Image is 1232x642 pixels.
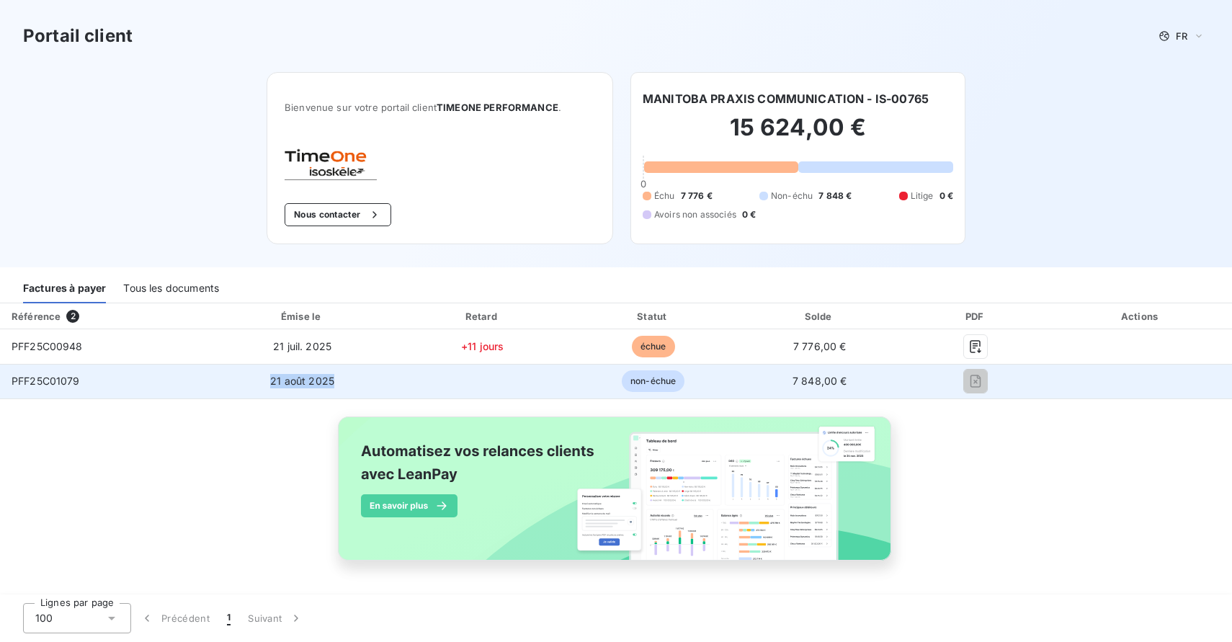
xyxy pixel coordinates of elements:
img: Company logo [285,148,377,180]
div: PDF [905,309,1047,324]
div: Factures à payer [23,273,106,303]
span: PFF25C00948 [12,340,83,352]
div: Émise le [211,309,393,324]
span: 7 776,00 € [793,340,847,352]
span: Bienvenue sur votre portail client . [285,102,595,113]
div: Retard [399,309,566,324]
button: Précédent [131,603,218,633]
div: Statut [572,309,735,324]
span: 0 € [939,190,953,202]
span: 21 août 2025 [270,375,334,387]
span: Échu [654,190,675,202]
span: 21 juil. 2025 [273,340,331,352]
span: 0 € [742,208,756,221]
span: PFF25C01079 [12,375,80,387]
div: Référence [12,311,61,322]
span: Avoirs non associés [654,208,736,221]
span: 7 848,00 € [793,375,847,387]
span: non-échue [622,370,684,392]
span: TIMEONE PERFORMANCE [437,102,558,113]
div: Actions [1053,309,1229,324]
span: 0 [640,178,646,190]
span: +11 jours [461,340,504,352]
span: 100 [35,611,53,625]
div: Tous les documents [123,273,219,303]
button: 1 [218,603,239,633]
span: FR [1176,30,1187,42]
h6: MANITOBA PRAXIS COMMUNICATION - IS-00765 [643,90,929,107]
div: Solde [741,309,899,324]
button: Suivant [239,603,312,633]
h2: 15 624,00 € [643,113,953,156]
button: Nous contacter [285,203,391,226]
span: 7 776 € [681,190,713,202]
span: 1 [227,611,231,625]
span: échue [632,336,675,357]
span: Non-échu [771,190,813,202]
span: Litige [911,190,934,202]
img: banner [325,408,907,585]
span: 7 848 € [818,190,852,202]
span: 2 [66,310,79,323]
h3: Portail client [23,23,133,49]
